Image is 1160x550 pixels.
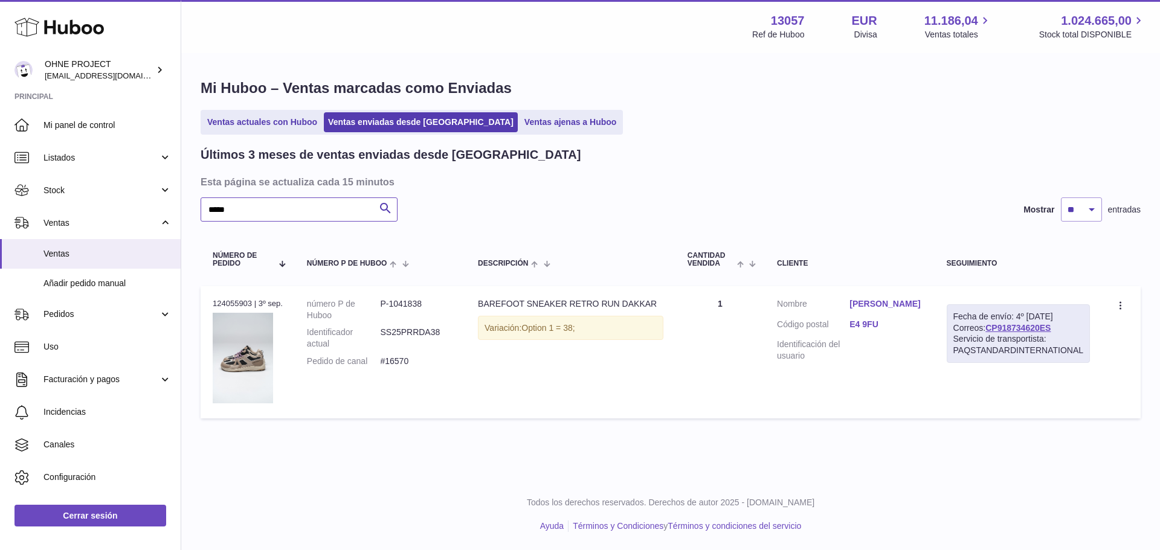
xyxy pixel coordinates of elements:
div: Correos: [947,304,1090,363]
dd: #16570 [380,356,454,367]
li: y [569,520,801,532]
dt: Nombre [777,298,849,313]
a: Términos y Condiciones [573,521,663,531]
img: internalAdmin-13057@internal.huboo.com [14,61,33,79]
a: 11.186,04 Ventas totales [924,13,992,40]
span: Stock [43,185,159,196]
div: Seguimiento [947,260,1090,267]
div: Variación: [478,316,663,341]
div: Fecha de envío: 4º [DATE] [953,311,1083,322]
span: Descripción [478,260,528,267]
span: Stock total DISPONIBLE [1039,29,1145,40]
p: Todos los derechos reservados. Derechos de autor 2025 - [DOMAIN_NAME] [191,497,1150,508]
dt: Pedido de canal [307,356,381,367]
dt: Identificación del usuario [777,339,849,362]
h1: Mi Huboo – Ventas marcadas como Enviadas [201,78,1141,98]
span: Cantidad vendida [688,252,734,267]
span: 11.186,04 [924,13,978,29]
strong: EUR [851,13,877,29]
div: Ref de Huboo [752,29,804,40]
a: Términos y condiciones del servicio [668,521,801,531]
span: Mi panel de control [43,120,172,131]
span: Option 1 = 38; [521,323,575,333]
a: E4 9FU [849,319,922,330]
div: Cliente [777,260,922,267]
span: Configuración [43,472,172,483]
span: 1.024.665,00 [1061,13,1132,29]
div: BAREFOOT SNEAKER RETRO RUN DAKKAR [478,298,663,310]
strong: 13057 [771,13,805,29]
span: Incidencias [43,406,172,418]
dd: P-1041838 [380,298,454,321]
div: Servicio de transportista: PAQSTANDARDINTERNATIONAL [953,333,1083,356]
div: 124055903 | 3º sep. [213,298,283,309]
a: CP918734620ES [985,323,1051,333]
span: Listados [43,152,159,164]
a: Ventas enviadas desde [GEOGRAPHIC_DATA] [324,112,518,132]
span: entradas [1108,204,1141,216]
a: Ventas actuales con Huboo [203,112,321,132]
div: OHNE PROJECT [45,59,153,82]
dt: Código postal [777,319,849,333]
span: Facturación y pagos [43,374,159,385]
a: Ayuda [540,521,564,531]
dt: Identificador actual [307,327,381,350]
img: DSC02822.jpg [213,313,273,403]
span: Uso [43,341,172,353]
div: Divisa [854,29,877,40]
span: Ventas [43,248,172,260]
a: Cerrar sesión [14,505,166,526]
dt: número P de Huboo [307,298,381,321]
a: Ventas ajenas a Huboo [520,112,621,132]
td: 1 [675,286,765,418]
label: Mostrar [1023,204,1054,216]
a: 1.024.665,00 Stock total DISPONIBLE [1039,13,1145,40]
span: Número de pedido [213,252,272,267]
dd: SS25PRRDA38 [380,327,454,350]
span: Canales [43,439,172,450]
span: Pedidos [43,309,159,320]
span: Ventas totales [925,29,992,40]
span: número P de Huboo [307,260,387,267]
h3: Esta página se actualiza cada 15 minutos [201,175,1138,188]
span: Añadir pedido manual [43,278,172,289]
span: Ventas [43,217,159,229]
a: [PERSON_NAME] [849,298,922,310]
span: [EMAIL_ADDRESS][DOMAIN_NAME] [45,71,178,80]
h2: Últimos 3 meses de ventas enviadas desde [GEOGRAPHIC_DATA] [201,147,581,163]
